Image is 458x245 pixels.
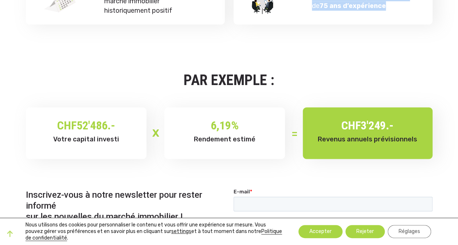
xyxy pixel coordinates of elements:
span: Inscrivez-vous à notre newsletter pour rester informé sur les nouvelles du marché immobilier ! [26,189,202,221]
a: Politique de confidentialité [26,228,282,241]
span: Revenus annuels prévisionnels [318,135,417,143]
button: Accepter [298,225,342,238]
h2: CHF [314,118,422,133]
span: 6,19 [211,119,231,132]
span: 3'249.- [361,119,394,132]
h2: CHF [37,118,136,133]
iframe: Form 0 [234,188,432,244]
span: Votre capital investi [53,135,119,143]
button: Rejeter [345,225,385,238]
strong: 75 ans d’expérience [320,2,386,10]
span: 52'486.- [77,119,115,132]
strong: PAR EXEMPLE : [184,72,274,89]
h2: % [175,118,274,133]
iframe: Chat Widget [422,210,458,245]
button: settings [171,228,191,235]
button: Réglages [388,225,431,238]
span: Rendement estimé [194,135,255,143]
p: Nous utilisons des cookies pour personnaliser le contenu et vous offrir une expérience sur mesure... [26,222,283,241]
